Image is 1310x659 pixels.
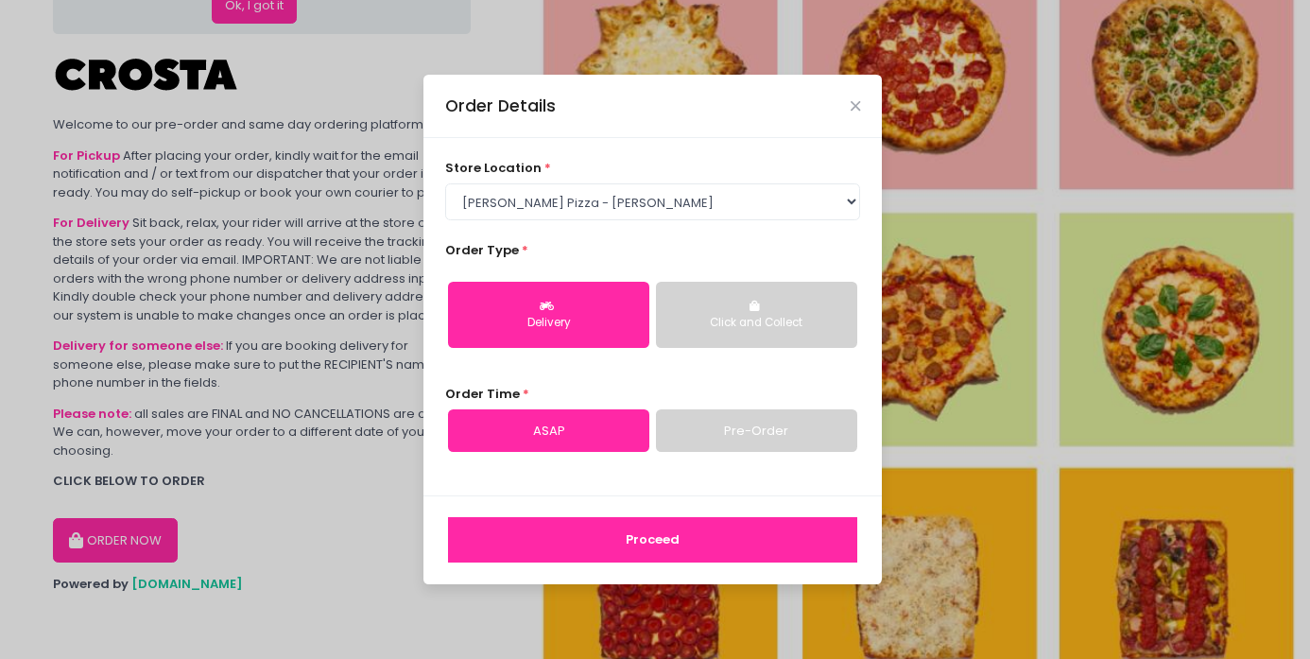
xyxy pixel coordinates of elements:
[445,159,542,177] span: store location
[461,315,636,332] div: Delivery
[656,282,857,348] button: Click and Collect
[445,385,520,403] span: Order Time
[851,101,860,111] button: Close
[448,409,649,453] a: ASAP
[445,241,519,259] span: Order Type
[669,315,844,332] div: Click and Collect
[448,282,649,348] button: Delivery
[448,517,857,563] button: Proceed
[445,94,556,118] div: Order Details
[656,409,857,453] a: Pre-Order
